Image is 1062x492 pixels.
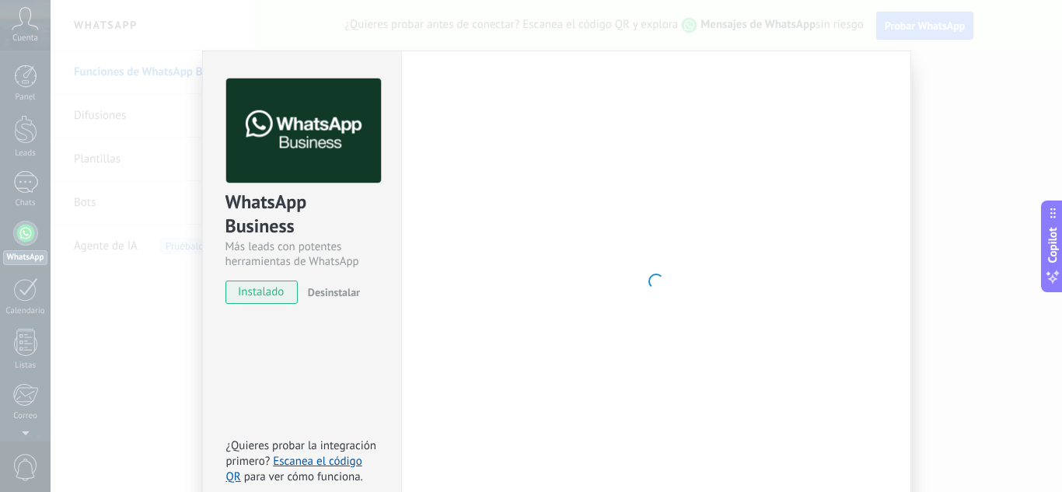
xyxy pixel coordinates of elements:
[1045,227,1060,263] span: Copilot
[226,454,362,484] a: Escanea el código QR
[244,469,363,484] span: para ver cómo funciona.
[226,438,377,469] span: ¿Quieres probar la integración primero?
[225,190,379,239] div: WhatsApp Business
[226,281,297,304] span: instalado
[302,281,360,304] button: Desinstalar
[308,285,360,299] span: Desinstalar
[225,239,379,269] div: Más leads con potentes herramientas de WhatsApp
[226,79,381,183] img: logo_main.png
